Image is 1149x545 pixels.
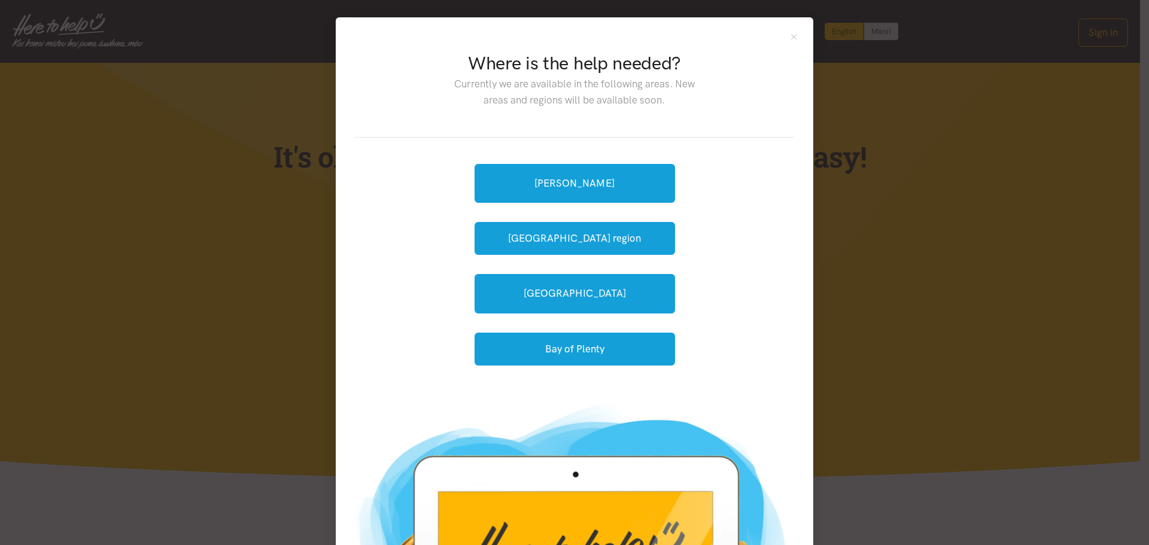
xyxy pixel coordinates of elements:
h2: Where is the help needed? [445,51,704,76]
a: [PERSON_NAME] [475,164,675,203]
button: Close [789,32,799,42]
button: [GEOGRAPHIC_DATA] region [475,222,675,255]
button: Bay of Plenty [475,333,675,366]
p: Currently we are available in the following areas. New areas and regions will be available soon. [445,76,704,108]
a: [GEOGRAPHIC_DATA] [475,274,675,313]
